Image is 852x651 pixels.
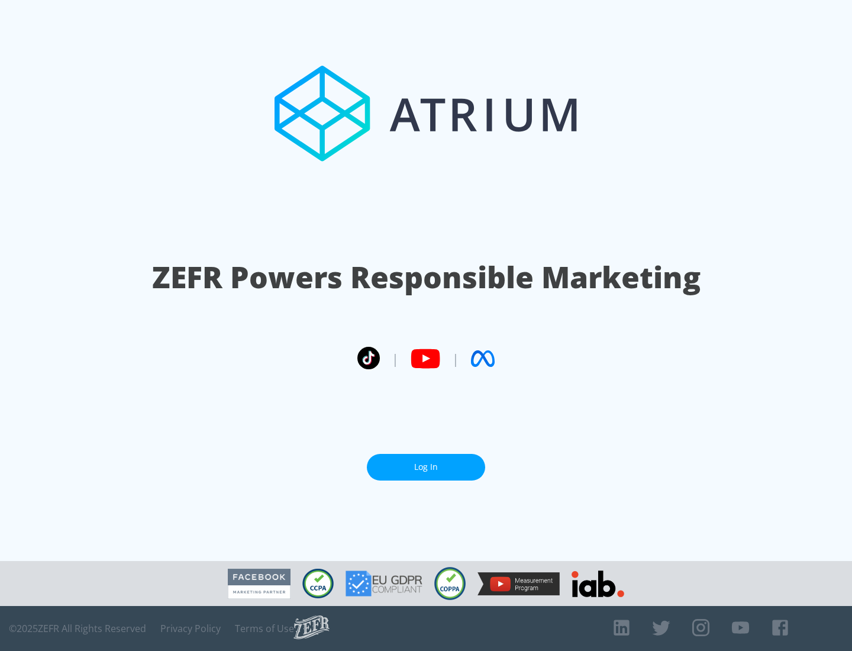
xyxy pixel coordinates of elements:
img: GDPR Compliant [346,571,422,597]
img: CCPA Compliant [302,569,334,598]
img: COPPA Compliant [434,567,466,600]
span: © 2025 ZEFR All Rights Reserved [9,623,146,634]
span: | [392,350,399,368]
a: Terms of Use [235,623,294,634]
a: Privacy Policy [160,623,221,634]
img: YouTube Measurement Program [477,572,560,595]
a: Log In [367,454,485,481]
img: IAB [572,571,624,597]
h1: ZEFR Powers Responsible Marketing [152,257,701,298]
img: Facebook Marketing Partner [228,569,291,599]
span: | [452,350,459,368]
